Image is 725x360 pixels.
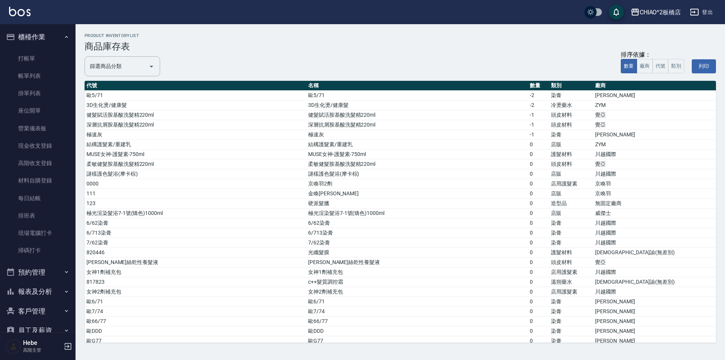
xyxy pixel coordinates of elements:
td: 0 [528,326,549,336]
td: 極速灰 [85,130,306,140]
button: Open [145,60,157,73]
td: 0 [528,228,549,238]
td: 3D生化燙/健康髮 [85,100,306,110]
td: 歐G77 [306,336,528,346]
td: 極光渲染髮浴7-1號(矯色)1000ml [306,209,528,218]
a: 營業儀表板 [3,120,72,137]
td: 極光渲染髮浴7-1號(矯色)1000ml [85,209,306,218]
td: [PERSON_NAME] [593,130,716,140]
td: 染膏 [549,228,593,238]
td: [PERSON_NAME] [593,317,716,326]
td: 6/713染膏 [85,228,306,238]
td: 謎樣護色髮浴(摩卡棕) [306,169,528,179]
td: 謎樣護色髮浴(摩卡棕) [85,169,306,179]
a: 帳單列表 [3,67,72,85]
td: 染膏 [549,307,593,317]
td: 歐7/74 [306,307,528,317]
button: 類別 [668,59,684,74]
td: 京喚羽 [593,189,716,199]
div: CHIAO^2板橋店 [640,8,681,17]
td: 染膏 [549,317,593,326]
img: Logo [9,7,31,16]
td: 柔敏健髮胺基酸洗髮精220ml [306,159,528,169]
a: 現金收支登錄 [3,137,72,155]
a: 高階收支登錄 [3,155,72,172]
td: 染膏 [549,130,593,140]
td: 結構護髮素/重建乳 [85,140,306,150]
td: 0 [528,336,549,346]
td: 店販 [549,169,593,179]
div: 排序依據： [621,51,684,59]
td: 111 [85,189,306,199]
td: MUSE女神-護髮素-750ml [306,150,528,159]
th: 廠商 [593,81,716,91]
td: 0 [528,209,549,218]
button: 櫃檯作業 [3,27,72,47]
td: 歐DDD [306,326,528,336]
td: 店販 [549,209,593,218]
td: 川越國際 [593,267,716,277]
td: 歐66/77 [306,317,528,326]
button: 代號 [652,59,669,74]
td: -2 [528,100,549,110]
td: 0 [528,267,549,277]
h3: 商品庫存表 [85,41,716,52]
input: 分類名稱 [88,60,145,73]
button: 報表及分析 [3,282,72,301]
td: 0 [528,150,549,159]
button: save [609,5,624,20]
td: 護髮材料 [549,248,593,258]
td: 店販 [549,189,593,199]
td: 川越國際 [593,228,716,238]
img: Person [6,339,21,354]
td: 溫朔藥水 [549,277,593,287]
td: 深層抗屑胺基酸洗髮精220ml [85,120,306,130]
td: 6/62染膏 [306,218,528,228]
td: 歐DDD [85,326,306,336]
td: 0 [528,307,549,317]
td: [PERSON_NAME] [593,307,716,317]
td: 川越國際 [593,218,716,228]
td: 染膏 [549,326,593,336]
td: [PERSON_NAME]絲乾性養髮液 [306,258,528,267]
td: 川越國際 [593,238,716,248]
td: 女神1劑補充包 [306,267,528,277]
td: 0 [528,189,549,199]
td: 817823 [85,277,306,287]
td: 染膏 [549,238,593,248]
td: 6/62染膏 [85,218,306,228]
td: [PERSON_NAME] [593,297,716,307]
td: 店用護髮素 [549,179,593,189]
td: 7/62染膏 [85,238,306,248]
td: 0 [528,218,549,228]
button: 登出 [687,5,716,19]
td: 覺亞 [593,120,716,130]
td: 結構護髮素/重建乳 [306,140,528,150]
td: 820446 [85,248,306,258]
td: 6/713染膏 [306,228,528,238]
td: -2 [528,91,549,100]
button: 數量 [621,59,637,74]
td: 覺亞 [593,110,716,120]
td: 店販 [549,140,593,150]
td: 川越國際 [593,150,716,159]
button: 列印 [692,59,716,73]
td: [DEMOGRAPHIC_DATA]諭(無差別) [593,277,716,287]
td: 歐6/71 [85,297,306,307]
td: [PERSON_NAME] [593,91,716,100]
td: ZYM [593,100,716,110]
td: 店用護髮素 [549,287,593,297]
td: 川越國際 [593,287,716,297]
td: 0 [528,199,549,209]
h5: Hebe [23,339,62,347]
td: 歐G77 [85,336,306,346]
td: [DEMOGRAPHIC_DATA]諭(無差別) [593,248,716,258]
button: 客戶管理 [3,301,72,321]
td: 川越國際 [593,169,716,179]
td: 深層抗屑胺基酸洗髮精220ml [306,120,528,130]
td: 0 [528,159,549,169]
td: 0 [528,238,549,248]
a: 掃碼打卡 [3,242,72,259]
td: -1 [528,110,549,120]
td: [PERSON_NAME] [593,336,716,346]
